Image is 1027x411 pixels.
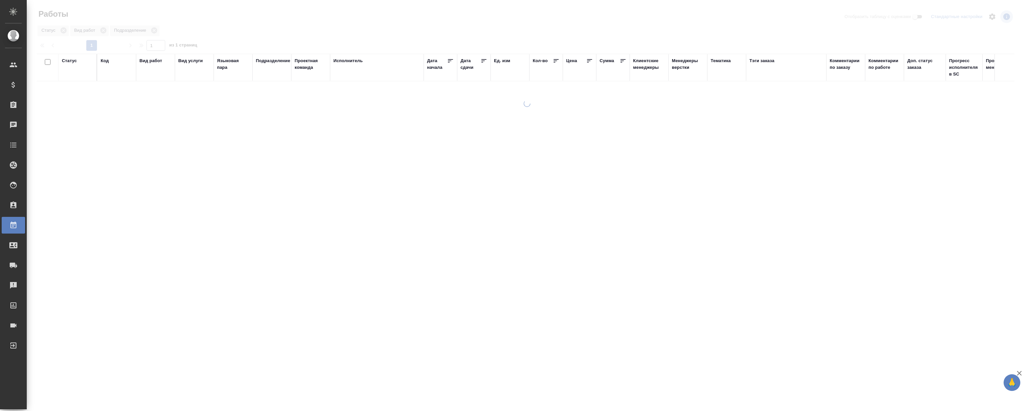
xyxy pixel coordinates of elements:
div: Клиентские менеджеры [633,57,665,71]
div: Проектная команда [295,57,327,71]
div: Вид услуги [178,57,203,64]
div: Вид работ [139,57,162,64]
div: Менеджеры верстки [672,57,704,71]
div: Сумма [600,57,614,64]
div: Тэги заказа [749,57,775,64]
div: Исполнитель [333,57,363,64]
div: Код [101,57,109,64]
div: Доп. статус заказа [907,57,942,71]
div: Комментарии по заказу [830,57,862,71]
div: Комментарии по работе [868,57,901,71]
span: 🙏 [1006,376,1018,390]
div: Кол-во [533,57,548,64]
div: Проектные менеджеры [986,57,1018,71]
div: Тематика [711,57,731,64]
div: Цена [566,57,577,64]
div: Ед. изм [494,57,510,64]
div: Подразделение [256,57,290,64]
div: Дата начала [427,57,447,71]
button: 🙏 [1004,374,1020,391]
div: Языковая пара [217,57,249,71]
div: Статус [62,57,77,64]
div: Прогресс исполнителя в SC [949,57,979,78]
div: Дата сдачи [460,57,481,71]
